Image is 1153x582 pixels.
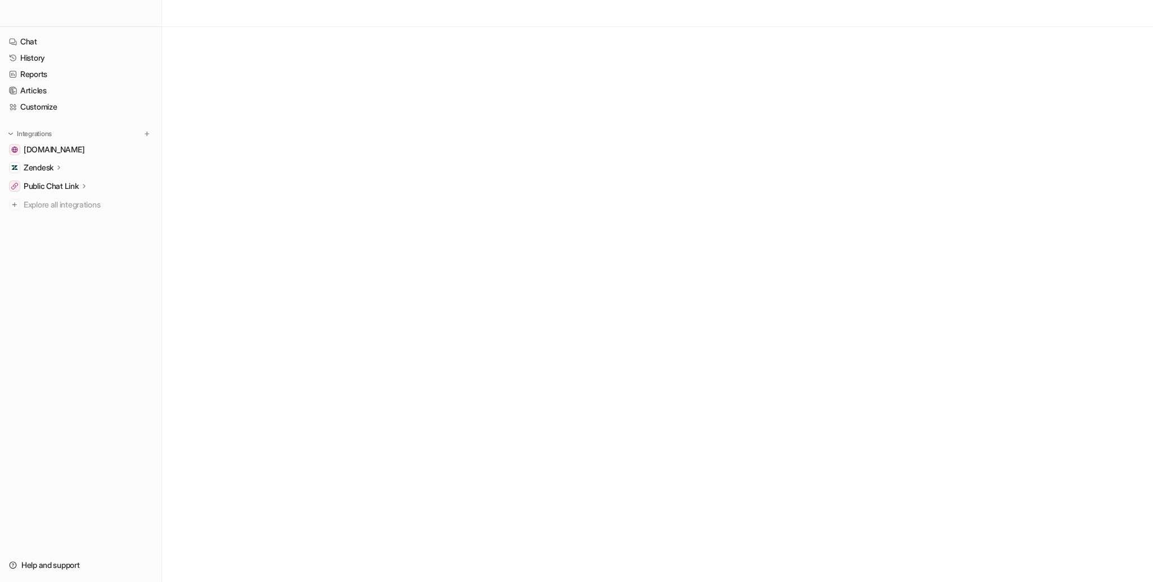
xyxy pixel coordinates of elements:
a: Help and support [5,557,157,573]
a: History [5,50,157,66]
p: Integrations [17,129,52,138]
img: explore all integrations [9,199,20,210]
a: gcore.com[DOMAIN_NAME] [5,142,157,157]
img: gcore.com [11,146,18,153]
span: [DOMAIN_NAME] [24,144,84,155]
button: Integrations [5,128,55,139]
img: Zendesk [11,164,18,171]
a: Chat [5,34,157,49]
p: Zendesk [24,162,53,173]
a: Articles [5,83,157,98]
img: expand menu [7,130,15,138]
span: Explore all integrations [24,196,153,214]
img: Public Chat Link [11,183,18,190]
a: Explore all integrations [5,197,157,213]
a: Reports [5,66,157,82]
p: Public Chat Link [24,181,79,192]
a: Customize [5,99,157,115]
img: menu_add.svg [143,130,151,138]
